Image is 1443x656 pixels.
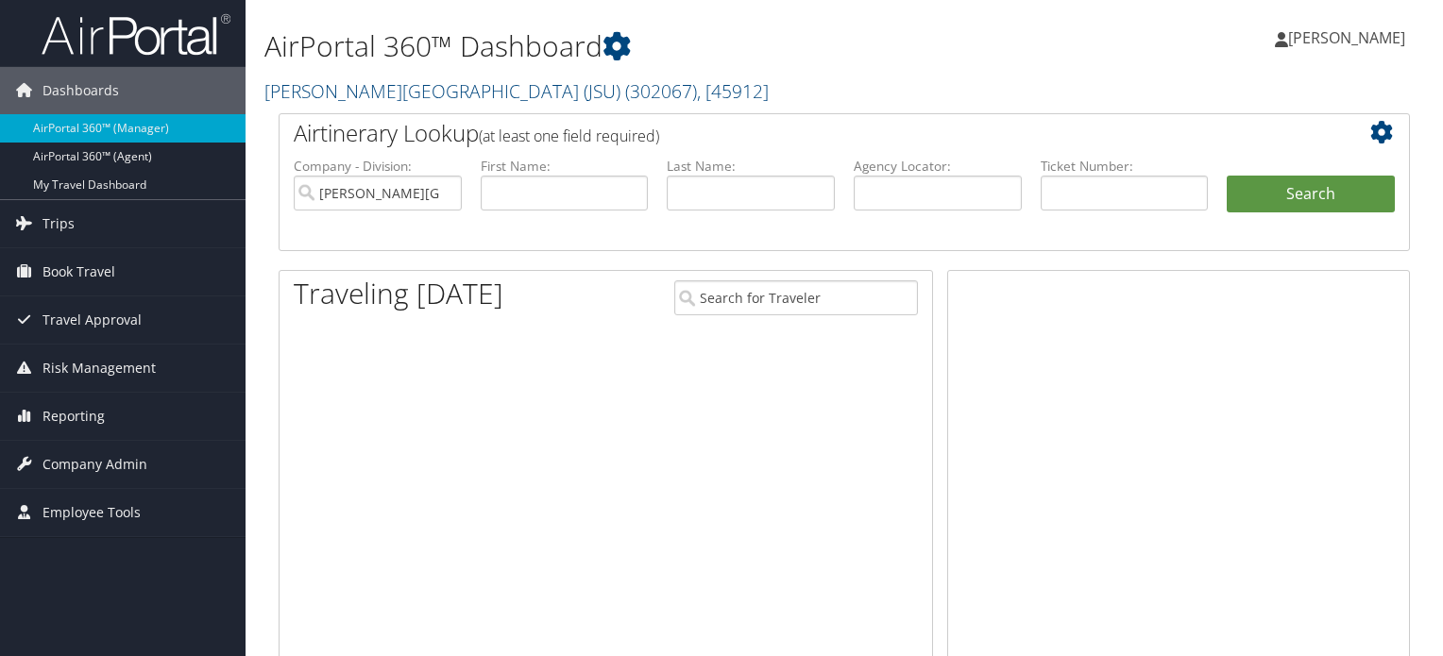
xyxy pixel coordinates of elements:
[625,78,697,104] span: ( 302067 )
[42,441,147,488] span: Company Admin
[294,117,1300,149] h2: Airtinerary Lookup
[42,345,156,392] span: Risk Management
[264,78,769,104] a: [PERSON_NAME][GEOGRAPHIC_DATA] (JSU)
[481,157,649,176] label: First Name:
[479,126,659,146] span: (at least one field required)
[264,26,1038,66] h1: AirPortal 360™ Dashboard
[42,248,115,295] span: Book Travel
[1275,9,1424,66] a: [PERSON_NAME]
[674,280,918,315] input: Search for Traveler
[294,274,503,313] h1: Traveling [DATE]
[42,393,105,440] span: Reporting
[1288,27,1405,48] span: [PERSON_NAME]
[697,78,769,104] span: , [ 45912 ]
[1041,157,1209,176] label: Ticket Number:
[42,12,230,57] img: airportal-logo.png
[667,157,835,176] label: Last Name:
[42,67,119,114] span: Dashboards
[854,157,1022,176] label: Agency Locator:
[42,296,142,344] span: Travel Approval
[42,200,75,247] span: Trips
[294,157,462,176] label: Company - Division:
[1227,176,1395,213] button: Search
[42,489,141,536] span: Employee Tools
